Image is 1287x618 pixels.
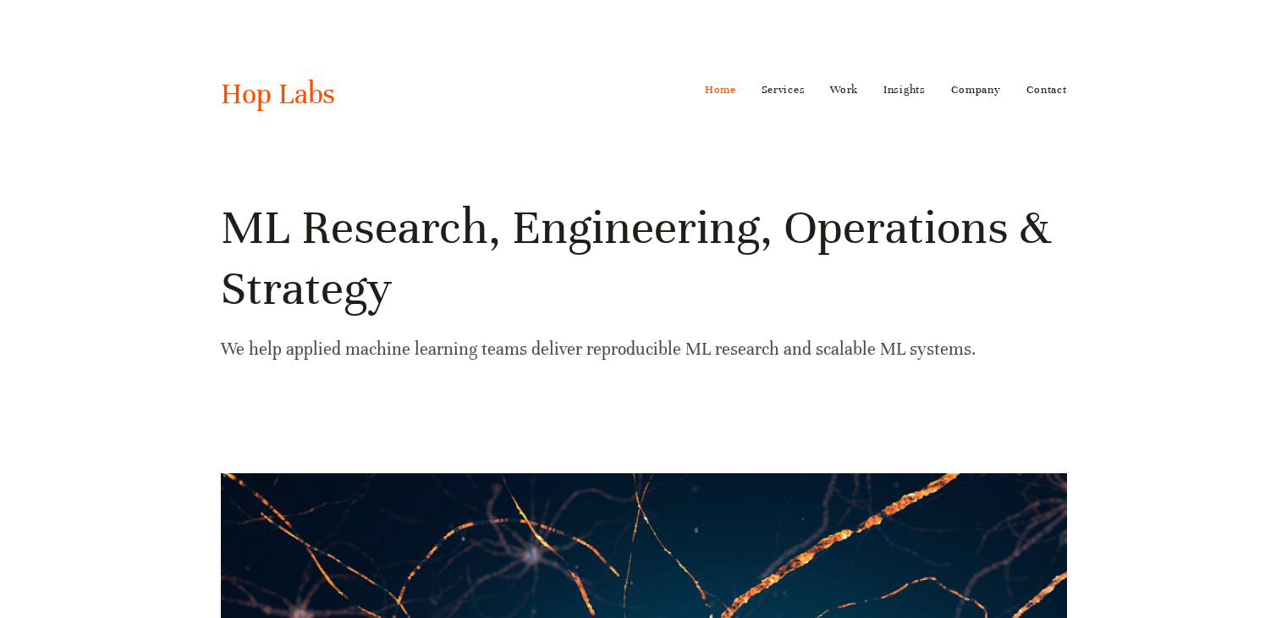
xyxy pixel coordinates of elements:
[883,76,926,103] a: Insights
[951,76,1001,103] a: Company
[762,76,806,103] a: Services
[221,197,1067,319] h1: ML Research, Engineering, Operations & Strategy
[705,76,736,103] a: Home
[221,76,335,112] a: Hop Labs
[1026,76,1067,103] a: Contact
[221,334,1067,364] p: We help applied machine learning teams deliver reproducible ML research and scalable ML systems.
[830,76,858,103] a: Work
